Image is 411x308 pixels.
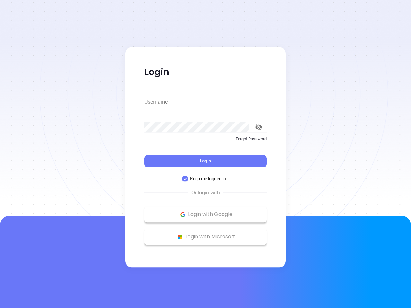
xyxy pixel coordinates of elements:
img: Microsoft Logo [176,233,184,241]
span: Or login with [188,189,223,197]
span: Keep me logged in [188,175,229,182]
p: Login [144,66,267,78]
p: Login with Google [148,210,263,219]
button: Google Logo Login with Google [144,206,267,222]
a: Forgot Password [144,136,267,147]
p: Login with Microsoft [148,232,263,242]
p: Forgot Password [144,136,267,142]
button: Microsoft Logo Login with Microsoft [144,229,267,245]
img: Google Logo [179,210,187,218]
button: Login [144,155,267,167]
button: toggle password visibility [251,119,267,135]
span: Login [200,158,211,164]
